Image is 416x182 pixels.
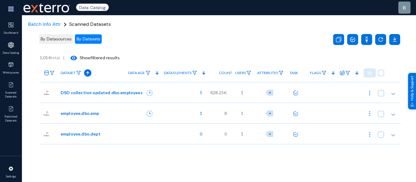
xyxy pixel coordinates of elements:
[8,22,14,28] img: icon-dashboard.svg
[69,21,111,27] span: Scanned Datasets
[1,115,21,123] span: Published Datasets
[22,2,69,14] span: Exterro
[410,102,414,106] img: help_support.svg
[224,131,227,137] span: 0
[310,71,321,75] span: Flags
[8,42,14,48] img: icon-applications.svg
[63,55,65,60] span: |
[8,166,14,172] img: icon-settings.svg
[61,131,100,137] span: employee.dbo.dept
[367,131,373,137] img: icon-more.svg
[1,51,21,55] span: Data Catalog
[241,110,243,116] span: 1
[367,111,373,117] img: icon-more.svg
[28,21,61,27] a: Batch Info Attr
[61,71,76,75] span: Dataset
[125,68,153,78] a: Data Age
[8,82,14,88] img: icon-published.svg
[70,54,77,62] mat-icon: visibility
[43,110,50,117] img: sqlserver.png
[287,68,301,78] a: Task
[1,91,21,99] span: Scanned Datasets
[58,68,84,78] a: Dataset
[197,89,202,96] span: 5
[367,90,373,96] img: icon-more.svg
[1,31,21,35] span: Dashboard
[232,68,254,78] a: Users
[403,5,406,10] span: b
[224,110,227,116] span: 8
[345,71,350,75] img: icon-filter.svg
[39,34,73,44] button: By Datasources
[1,175,21,179] span: Settings
[128,71,145,75] span: Data Age
[40,55,51,60] b: 1,014
[43,89,50,96] img: sqlserver.png
[246,71,251,75] img: icon-filter.svg
[43,131,50,137] img: sqlserver.png
[408,73,416,109] div: Help & Support
[65,55,120,60] span: Show filtered results
[210,89,227,96] span: 828.25K
[241,89,243,96] span: 1
[76,4,109,11] span: Data Catalog
[197,131,202,137] span: 0
[257,71,278,75] span: Attributes
[235,71,246,75] span: Users
[269,111,271,115] span: +
[40,55,63,60] span: total
[192,71,197,75] img: icon-filter.svg
[8,106,14,112] img: icon-published.svg
[1,71,21,75] span: Workspaces
[164,71,192,75] span: Data Elements
[269,132,271,136] span: +
[61,110,99,116] span: employee.dbo.emp
[41,36,72,42] span: By Datasources
[146,71,150,75] img: icon-filter.svg
[219,71,232,75] span: Count
[322,71,326,75] img: icon-filter.svg
[254,68,287,78] a: Attributes
[76,71,81,75] img: icon-filter.svg
[23,3,70,12] img: exterro-work-mark.svg
[76,36,100,42] span: By Datasets
[61,89,143,96] span: DSD collection updated.dbo.employees
[241,131,243,137] span: 1
[290,71,298,75] span: Task
[269,91,271,94] span: +
[161,68,200,78] a: Data Elements
[403,4,406,11] div: b
[2,2,20,15] img: app launcher
[279,71,284,75] img: icon-filter.svg
[50,71,55,75] img: icon-filter.svg
[75,34,102,44] button: By Datasets
[197,110,202,116] span: 1
[8,62,14,68] img: icon-workspace.svg
[307,68,330,78] a: Flags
